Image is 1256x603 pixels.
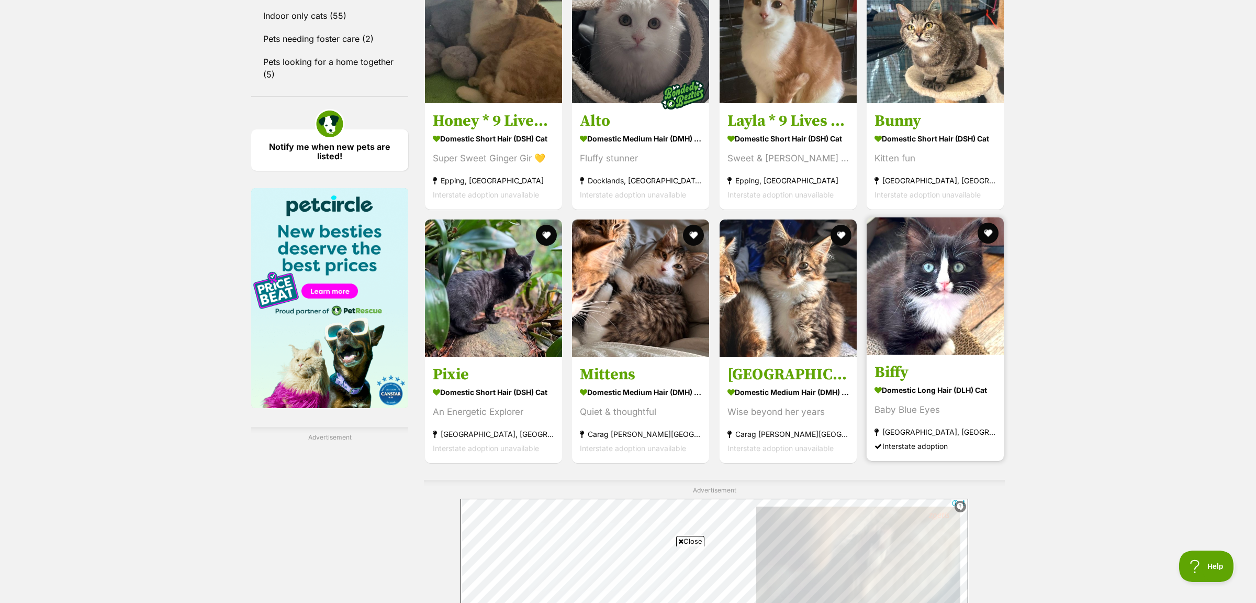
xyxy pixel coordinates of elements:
[874,403,996,417] div: Baby Blue Eyes
[572,220,709,357] img: Mittens - Domestic Medium Hair (DMH) Cat
[727,385,849,400] strong: Domestic Medium Hair (DMH) Cat
[580,111,701,131] h3: Alto
[580,173,701,188] strong: Docklands, [GEOGRAPHIC_DATA]
[251,188,408,408] img: Pet Circle promo banner
[727,173,849,188] strong: Epping, [GEOGRAPHIC_DATA]
[251,129,408,171] a: Notify me when new pets are listed!
[874,382,996,398] strong: Domestic Long Hair (DLH) Cat
[433,405,554,419] div: An Energetic Explorer
[433,131,554,146] strong: Domestic Short Hair (DSH) Cat
[867,103,1004,210] a: Bunny Domestic Short Hair (DSH) Cat Kitten fun [GEOGRAPHIC_DATA], [GEOGRAPHIC_DATA] Interstate ad...
[433,111,554,131] h3: Honey * 9 Lives Project Rescue*
[727,427,849,441] strong: Carag [PERSON_NAME][GEOGRAPHIC_DATA]
[425,220,562,357] img: Pixie - Domestic Short Hair (DSH) Cat
[251,5,408,27] a: Indoor only cats (55)
[657,69,710,121] img: bonded besties
[425,357,562,463] a: Pixie Domestic Short Hair (DSH) Cat An Energetic Explorer [GEOGRAPHIC_DATA], [GEOGRAPHIC_DATA] In...
[572,103,709,210] a: Alto Domestic Medium Hair (DMH) Cat Fluffy stunner Docklands, [GEOGRAPHIC_DATA] Interstate adopti...
[683,225,704,246] button: favourite
[433,385,554,400] strong: Domestic Short Hair (DSH) Cat
[874,131,996,146] strong: Domestic Short Hair (DSH) Cat
[727,111,849,131] h3: Layla * 9 Lives Project Rescue*
[580,365,701,385] h3: Mittens
[874,439,996,453] div: Interstate adoption
[425,103,562,210] a: Honey * 9 Lives Project Rescue* Domestic Short Hair (DSH) Cat Super Sweet Ginger Gir 💛 Epping, [G...
[867,217,1004,355] img: Biffy - Domestic Long Hair (DLH) Cat
[433,444,539,453] span: Interstate adoption unavailable
[251,51,408,85] a: Pets looking for a home together (5)
[874,363,996,382] h3: Biffy
[580,444,686,453] span: Interstate adoption unavailable
[433,173,554,188] strong: Epping, [GEOGRAPHIC_DATA]
[433,427,554,441] strong: [GEOGRAPHIC_DATA], [GEOGRAPHIC_DATA]
[572,357,709,463] a: Mittens Domestic Medium Hair (DMH) Cat Quiet & thoughtful Carag [PERSON_NAME][GEOGRAPHIC_DATA] In...
[727,444,834,453] span: Interstate adoption unavailable
[874,111,996,131] h3: Bunny
[580,131,701,146] strong: Domestic Medium Hair (DMH) Cat
[874,173,996,188] strong: [GEOGRAPHIC_DATA], [GEOGRAPHIC_DATA]
[727,405,849,419] div: Wise beyond her years
[727,190,834,199] span: Interstate adoption unavailable
[727,131,849,146] strong: Domestic Short Hair (DSH) Cat
[956,502,965,511] img: info.svg
[580,405,701,419] div: Quiet & thoughtful
[874,190,981,199] span: Interstate adoption unavailable
[874,151,996,166] div: Kitten fun
[874,425,996,439] strong: [GEOGRAPHIC_DATA], [GEOGRAPHIC_DATA]
[867,355,1004,461] a: Biffy Domestic Long Hair (DLH) Cat Baby Blue Eyes [GEOGRAPHIC_DATA], [GEOGRAPHIC_DATA] Interstate...
[580,151,701,166] div: Fluffy stunner
[580,190,686,199] span: Interstate adoption unavailable
[438,551,818,598] iframe: Advertisement
[727,151,849,166] div: Sweet & [PERSON_NAME] 🧡
[251,28,408,50] a: Pets needing foster care (2)
[433,365,554,385] h3: Pixie
[720,357,857,463] a: [GEOGRAPHIC_DATA] Domestic Medium Hair (DMH) Cat Wise beyond her years Carag [PERSON_NAME][GEOGRA...
[676,536,704,546] span: Close
[1179,551,1235,582] iframe: Help Scout Beacon - Open
[727,365,849,385] h3: [GEOGRAPHIC_DATA]
[433,151,554,166] div: Super Sweet Ginger Gir 💛
[580,385,701,400] strong: Domestic Medium Hair (DMH) Cat
[536,225,557,246] button: favourite
[831,225,851,246] button: favourite
[433,190,539,199] span: Interstate adoption unavailable
[720,220,857,357] img: Siena - Domestic Medium Hair (DMH) Cat
[978,223,999,244] button: favourite
[720,103,857,210] a: Layla * 9 Lives Project Rescue* Domestic Short Hair (DSH) Cat Sweet & [PERSON_NAME] 🧡 Epping, [GE...
[580,427,701,441] strong: Carag [PERSON_NAME][GEOGRAPHIC_DATA]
